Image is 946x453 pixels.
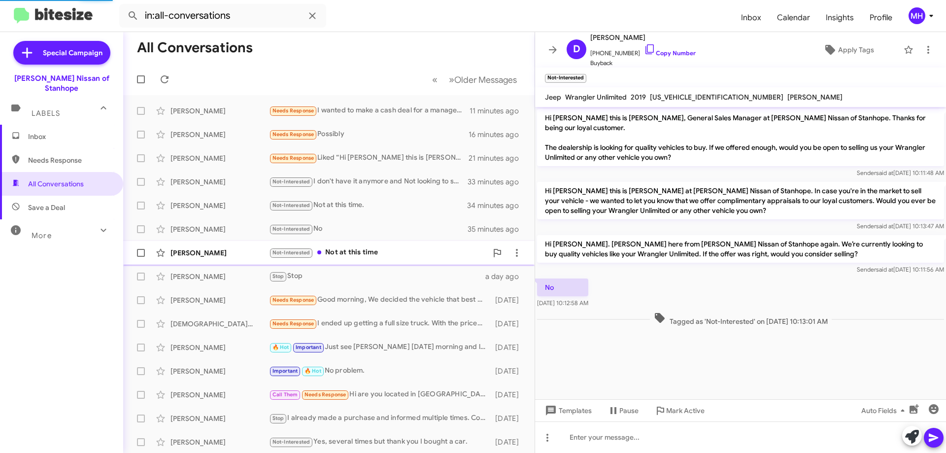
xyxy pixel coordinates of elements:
span: said at [876,266,893,273]
div: [DATE] [490,343,527,352]
button: Templates [535,402,600,419]
span: Not-Interested [272,202,310,209]
div: [PERSON_NAME] [170,414,269,423]
button: Next [443,70,523,90]
span: Save a Deal [28,203,65,212]
div: Good morning, We decided the vehicle that best met our needs & wants was a white 2025 Nissan Fron... [269,294,490,306]
div: [PERSON_NAME] [170,153,269,163]
div: [PERSON_NAME] [170,201,269,210]
span: Needs Response [304,391,346,398]
button: Auto Fields [853,402,916,419]
button: Mark Active [646,402,712,419]
span: Insights [818,3,862,32]
div: 11 minutes ago [470,106,527,116]
span: Sender [DATE] 10:11:56 AM [857,266,944,273]
div: [PERSON_NAME] [170,248,269,258]
div: 33 minutes ago [468,177,527,187]
div: [DATE] [490,295,527,305]
span: Needs Response [272,131,314,138]
input: Search [119,4,326,28]
div: Just see [PERSON_NAME] [DATE] morning and let's see what we can do. [269,342,490,353]
span: Important [272,368,298,374]
div: [DATE] [490,319,527,329]
span: said at [876,222,893,230]
div: 16 minutes ago [469,130,527,139]
span: 2019 [631,93,646,102]
div: I don't have it anymore and Not looking to sell anything else right now. [269,176,468,187]
small: Not-Interested [545,74,586,83]
div: [DEMOGRAPHIC_DATA][PERSON_NAME] [170,319,269,329]
div: I wanted to make a cash deal for a manager Rogue 2025 (Navy Blue) with 5k Miles on it for 28K ins... [269,105,470,116]
div: a day ago [485,272,527,281]
span: Not-Interested [272,178,310,185]
div: Not at this time [269,247,487,258]
div: 35 minutes ago [468,224,527,234]
h1: All Conversations [137,40,253,56]
div: [DATE] [490,437,527,447]
span: [DATE] 10:12:58 AM [537,299,588,307]
span: Buyback [590,58,696,68]
button: Previous [426,70,443,90]
div: I ended up getting a full size truck. With the prices of the mid sized it didn't make sense to mo... [269,318,490,329]
span: Stop [272,273,284,279]
div: No [269,223,468,235]
div: Stop [269,271,485,282]
span: Not-Interested [272,226,310,232]
div: [DATE] [490,366,527,376]
span: Important [296,344,321,350]
p: Hi [PERSON_NAME]. [PERSON_NAME] here from [PERSON_NAME] Nissan of Stanhope again. We’re currently... [537,235,944,263]
span: said at [876,169,893,176]
a: Special Campaign [13,41,110,65]
span: Sender [DATE] 10:11:48 AM [857,169,944,176]
a: Calendar [769,3,818,32]
span: Needs Response [272,320,314,327]
span: 🔥 Hot [272,344,289,350]
span: « [432,73,438,86]
span: [US_VEHICLE_IDENTIFICATION_NUMBER] [650,93,783,102]
span: Auto Fields [861,402,909,419]
a: Profile [862,3,900,32]
button: Pause [600,402,646,419]
div: [PERSON_NAME] [170,366,269,376]
a: Inbox [733,3,769,32]
span: D [573,41,580,57]
div: 34 minutes ago [468,201,527,210]
div: MH [909,7,925,24]
span: Tagged as 'Not-Interested' on [DATE] 10:13:01 AM [650,312,832,326]
span: Needs Response [272,107,314,114]
span: [PERSON_NAME] [590,32,696,43]
span: Labels [32,109,60,118]
span: 🔥 Hot [304,368,321,374]
span: Special Campaign [43,48,102,58]
div: [DATE] [490,390,527,400]
span: » [449,73,454,86]
a: Copy Number [644,49,696,57]
span: Apply Tags [838,41,874,59]
span: Sender [DATE] 10:13:47 AM [857,222,944,230]
span: Inbox [28,132,112,141]
div: [PERSON_NAME] [170,130,269,139]
span: Jeep [545,93,561,102]
span: [PERSON_NAME] [787,93,843,102]
button: Apply Tags [798,41,899,59]
div: [PERSON_NAME] [170,224,269,234]
span: Not-Interested [272,249,310,256]
span: More [32,231,52,240]
div: [DATE] [490,414,527,423]
span: Stop [272,415,284,421]
span: Mark Active [666,402,705,419]
span: All Conversations [28,179,84,189]
p: Hi [PERSON_NAME] this is [PERSON_NAME], General Sales Manager at [PERSON_NAME] Nissan of Stanhope... [537,109,944,166]
div: [PERSON_NAME] [170,272,269,281]
span: Wrangler Unlimited [565,93,627,102]
span: [PHONE_NUMBER] [590,43,696,58]
div: [PERSON_NAME] [170,106,269,116]
span: Needs Response [272,155,314,161]
span: Pause [619,402,639,419]
span: Older Messages [454,74,517,85]
div: I already made a purchase and informed multiple times. Could you please take my name out of your ... [269,413,490,424]
span: Needs Response [28,155,112,165]
div: [PERSON_NAME] [170,437,269,447]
